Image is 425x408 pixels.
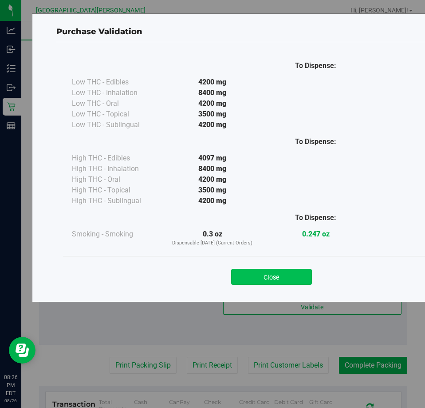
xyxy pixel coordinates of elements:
div: High THC - Topical [72,185,161,196]
div: High THC - Inhalation [72,164,161,174]
div: 4200 mg [161,196,264,206]
div: Low THC - Oral [72,98,161,109]
span: Purchase Validation [56,27,142,36]
div: 3500 mg [161,185,264,196]
div: High THC - Sublingual [72,196,161,206]
div: Low THC - Inhalation [72,88,161,98]
div: 0.3 oz [161,229,264,247]
iframe: Resource center [9,337,35,364]
div: 4200 mg [161,77,264,88]
div: 8400 mg [161,88,264,98]
div: 4200 mg [161,98,264,109]
div: Low THC - Sublingual [72,120,161,130]
div: High THC - Oral [72,174,161,185]
p: Dispensable [DATE] (Current Orders) [161,240,264,247]
div: 4097 mg [161,153,264,164]
div: To Dispense: [264,212,367,223]
button: Close [231,269,312,285]
div: Smoking - Smoking [72,229,161,240]
div: To Dispense: [264,60,367,71]
div: High THC - Edibles [72,153,161,164]
div: 8400 mg [161,164,264,174]
div: Low THC - Topical [72,109,161,120]
div: 3500 mg [161,109,264,120]
div: To Dispense: [264,136,367,147]
div: 4200 mg [161,120,264,130]
strong: 0.247 oz [302,230,330,238]
div: Low THC - Edibles [72,77,161,88]
div: 4200 mg [161,174,264,185]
